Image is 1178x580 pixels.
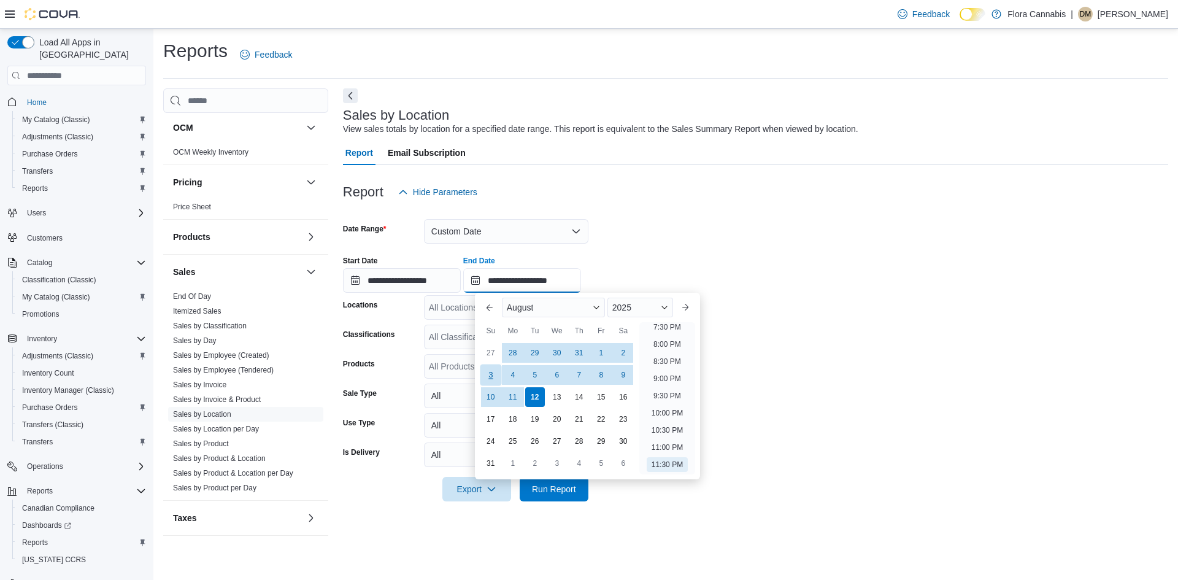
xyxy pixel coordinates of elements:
button: All [424,384,588,408]
button: Users [2,204,151,222]
div: day-19 [525,409,545,429]
a: Purchase Orders [17,400,83,415]
div: day-22 [591,409,611,429]
button: Classification (Classic) [12,271,151,288]
a: Inventory Manager (Classic) [17,383,119,398]
div: We [547,321,567,341]
li: 9:30 PM [649,389,686,403]
button: Customers [2,229,151,247]
a: Inventory Count [17,366,79,381]
span: 2025 [612,303,631,312]
h1: Reports [163,39,228,63]
div: day-28 [569,431,589,451]
div: day-15 [591,387,611,407]
div: View sales totals by location for a specified date range. This report is equivalent to the Sales ... [343,123,858,136]
label: Products [343,359,375,369]
button: Reports [12,180,151,197]
span: Sales by Product & Location per Day [173,468,293,478]
span: Sales by Invoice [173,380,226,390]
div: day-14 [569,387,589,407]
div: day-29 [525,343,545,363]
p: | [1071,7,1073,21]
span: Operations [27,462,63,471]
button: Products [304,230,318,244]
button: Next [343,88,358,103]
a: Customers [22,231,67,246]
span: Report [345,141,373,165]
a: Sales by Product & Location [173,454,266,463]
span: Itemized Sales [173,306,221,316]
button: Adjustments (Classic) [12,128,151,145]
button: Pricing [173,176,301,188]
a: Sales by Product [173,439,229,448]
button: Catalog [2,254,151,271]
button: Inventory Manager (Classic) [12,382,151,399]
span: August [507,303,534,312]
span: Load All Apps in [GEOGRAPHIC_DATA] [34,36,146,61]
div: day-23 [614,409,633,429]
a: Sales by Product & Location per Day [173,469,293,478]
label: Start Date [343,256,378,266]
button: Taxes [304,511,318,525]
li: 10:00 PM [647,406,688,420]
span: Promotions [17,307,146,322]
span: Adjustments (Classic) [22,351,93,361]
input: Dark Mode [960,8,985,21]
li: 8:00 PM [649,337,686,352]
span: My Catalog (Classic) [22,115,90,125]
a: Dashboards [12,517,151,534]
a: Reports [17,535,53,550]
h3: Pricing [173,176,202,188]
span: Sales by Classification [173,321,247,331]
span: My Catalog (Classic) [17,112,146,127]
button: Export [442,477,511,501]
span: Sales by Employee (Created) [173,350,269,360]
span: Promotions [22,309,60,319]
div: day-13 [547,387,567,407]
button: My Catalog (Classic) [12,288,151,306]
span: Purchase Orders [22,403,78,412]
span: Classification (Classic) [17,273,146,287]
button: My Catalog (Classic) [12,111,151,128]
label: End Date [463,256,495,266]
span: Users [22,206,146,220]
button: Taxes [173,512,301,524]
button: Sales [304,265,318,279]
p: Flora Cannabis [1007,7,1066,21]
a: Sales by Employee (Tendered) [173,366,274,374]
span: Reports [22,538,48,547]
span: Customers [27,233,63,243]
span: Sales by Product & Location [173,454,266,463]
button: Sales [173,266,301,278]
span: Inventory Manager (Classic) [22,385,114,395]
div: day-6 [547,365,567,385]
button: Pricing [304,175,318,190]
label: Locations [343,300,378,310]
button: Purchase Orders [12,145,151,163]
span: Purchase Orders [22,149,78,159]
div: Su [481,321,501,341]
button: Custom Date [424,219,588,244]
span: [US_STATE] CCRS [22,555,86,565]
div: day-4 [503,365,523,385]
a: Sales by Invoice & Product [173,395,261,404]
span: Sales by Product [173,439,229,449]
div: day-31 [481,454,501,473]
span: Canadian Compliance [17,501,146,516]
a: Sales by Invoice [173,381,226,389]
span: Export [450,477,504,501]
span: Purchase Orders [17,147,146,161]
span: Reports [17,535,146,550]
span: Transfers [22,166,53,176]
span: End Of Day [173,292,211,301]
button: Reports [2,482,151,500]
a: Sales by Day [173,336,217,345]
button: OCM [173,122,301,134]
div: day-18 [503,409,523,429]
a: Transfers [17,435,58,449]
span: Home [22,94,146,109]
span: Sales by Employee (Tendered) [173,365,274,375]
button: Hide Parameters [393,180,482,204]
div: Button. Open the year selector. 2025 is currently selected. [607,298,673,317]
a: Itemized Sales [173,307,221,315]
